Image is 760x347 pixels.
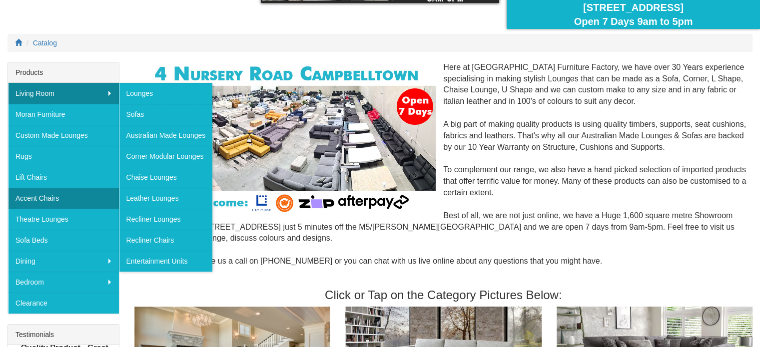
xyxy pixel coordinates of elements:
[134,289,753,302] h3: Click or Tap on the Category Pictures Below:
[134,62,753,279] div: Here at [GEOGRAPHIC_DATA] Furniture Factory, we have over 30 Years experience specialising in mak...
[119,188,213,209] a: Leather Lounges
[8,272,119,293] a: Bedroom
[8,251,119,272] a: Dining
[8,167,119,188] a: Lift Chairs
[8,83,119,104] a: Living Room
[119,230,213,251] a: Recliner Chairs
[8,325,119,345] div: Testimonials
[119,104,213,125] a: Sofas
[8,293,119,314] a: Clearance
[119,125,213,146] a: Australian Made Lounges
[142,62,436,215] img: Corner Modular Lounges
[119,209,213,230] a: Recliner Lounges
[8,62,119,83] div: Products
[8,209,119,230] a: Theatre Lounges
[8,125,119,146] a: Custom Made Lounges
[119,167,213,188] a: Chaise Lounges
[8,104,119,125] a: Moran Furniture
[119,251,213,272] a: Entertainment Units
[8,188,119,209] a: Accent Chairs
[33,39,57,47] a: Catalog
[8,146,119,167] a: Rugs
[119,146,213,167] a: Corner Modular Lounges
[119,83,213,104] a: Lounges
[8,230,119,251] a: Sofa Beds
